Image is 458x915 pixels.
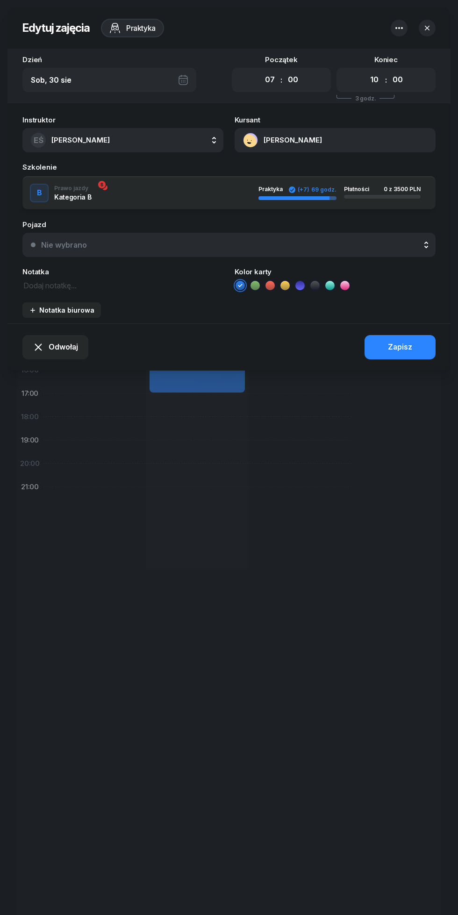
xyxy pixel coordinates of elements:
[235,128,436,152] button: [PERSON_NAME]
[49,341,78,353] span: Odwołaj
[22,21,90,36] h2: Edytuj zajęcia
[34,136,43,144] span: EŚ
[22,233,436,257] button: Nie wybrano
[365,335,436,359] button: Zapisz
[41,241,87,249] div: Nie wybrano
[22,335,88,359] button: Odwołaj
[280,74,282,86] div: :
[29,306,94,314] div: Notatka biurowa
[51,136,110,144] span: [PERSON_NAME]
[22,302,101,318] button: Notatka biurowa
[388,341,412,353] div: Zapisz
[385,74,387,86] div: :
[22,128,223,152] button: EŚ[PERSON_NAME]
